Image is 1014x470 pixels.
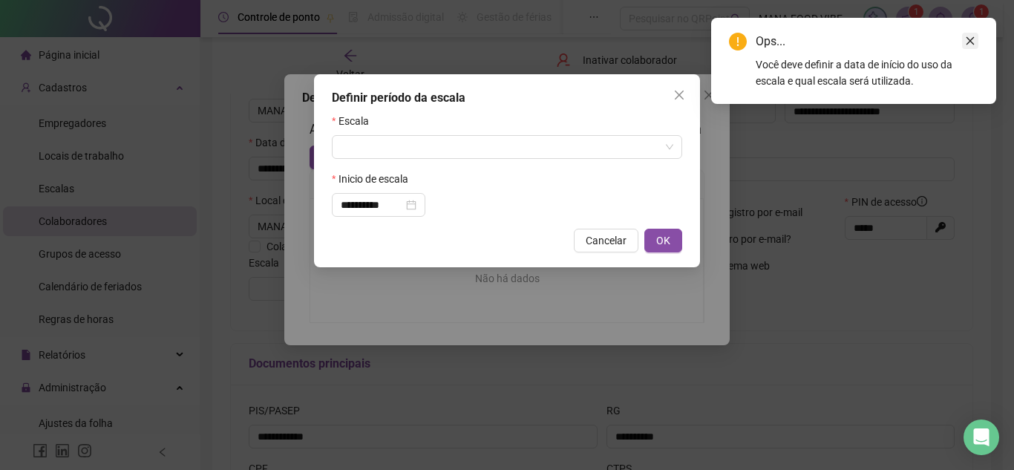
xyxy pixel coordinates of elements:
span: close [673,89,685,101]
div: Ops... [756,33,978,50]
a: Close [962,33,978,49]
div: Você deve definir a data de início do uso da escala e qual escala será utilizada. [756,56,978,89]
span: exclamation-circle [729,33,747,50]
span: close [965,36,975,46]
label: Inicio de escala [332,171,418,187]
label: Escala [332,113,379,129]
div: Open Intercom Messenger [964,420,999,455]
span: OK [656,232,670,249]
div: Definir período da escala [332,89,682,107]
button: Close [667,83,691,107]
span: Cancelar [586,232,627,249]
button: OK [644,229,682,252]
button: Cancelar [574,229,638,252]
